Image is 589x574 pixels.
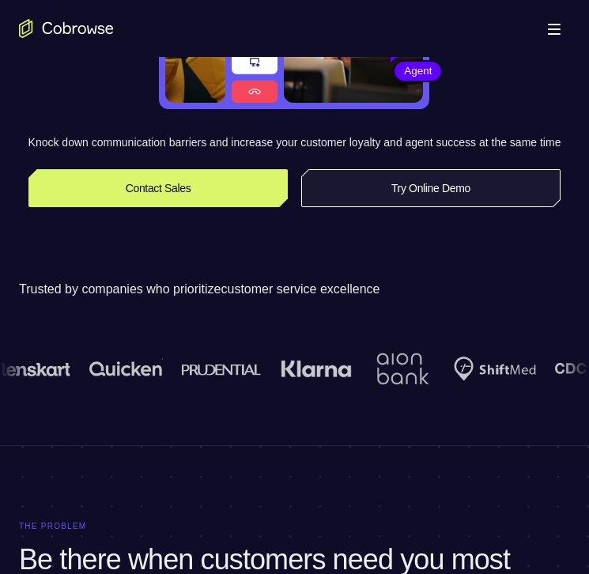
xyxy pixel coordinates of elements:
p: Knock down communication barriers and increase your customer loyalty and agent success at the sam... [28,134,561,150]
img: Shiftmed [454,357,536,381]
img: Klarna [281,360,352,379]
p: The problem [19,522,570,531]
a: Try Online Demo [301,169,561,207]
a: Contact Sales [28,169,289,207]
a: Go to the home page [19,19,114,38]
span: customer service excellence [221,282,380,296]
img: Aion Bank [371,337,435,401]
img: quicken [89,357,163,381]
img: prudential [182,363,262,376]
